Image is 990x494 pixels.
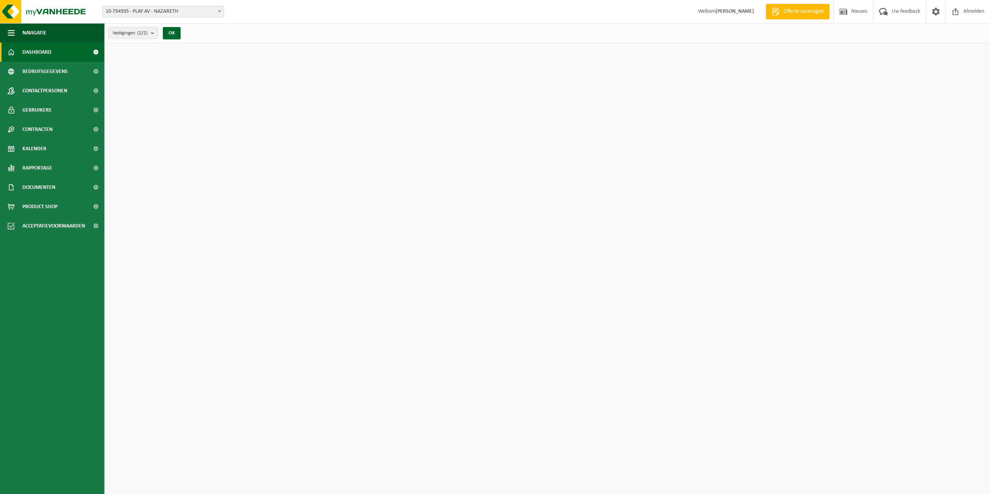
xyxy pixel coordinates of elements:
span: Kalender [22,139,46,158]
strong: [PERSON_NAME] [715,8,754,14]
span: 10-734935 - PLAY AV - NAZARETH [102,6,224,17]
span: Contracten [22,120,53,139]
span: Navigatie [22,23,46,42]
span: Rapportage [22,158,52,178]
span: 10-734935 - PLAY AV - NAZARETH [102,6,224,17]
span: Vestigingen [113,27,148,39]
span: Contactpersonen [22,81,67,100]
span: Documenten [22,178,55,197]
button: Vestigingen(2/2) [108,27,158,39]
a: Offerte aanvragen [766,4,830,19]
span: Gebruikers [22,100,51,120]
span: Acceptatievoorwaarden [22,216,85,236]
span: Bedrijfsgegevens [22,62,68,81]
span: Product Shop [22,197,58,216]
count: (2/2) [137,31,148,36]
span: Offerte aanvragen [782,8,826,15]
button: OK [163,27,181,39]
span: Dashboard [22,42,51,62]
